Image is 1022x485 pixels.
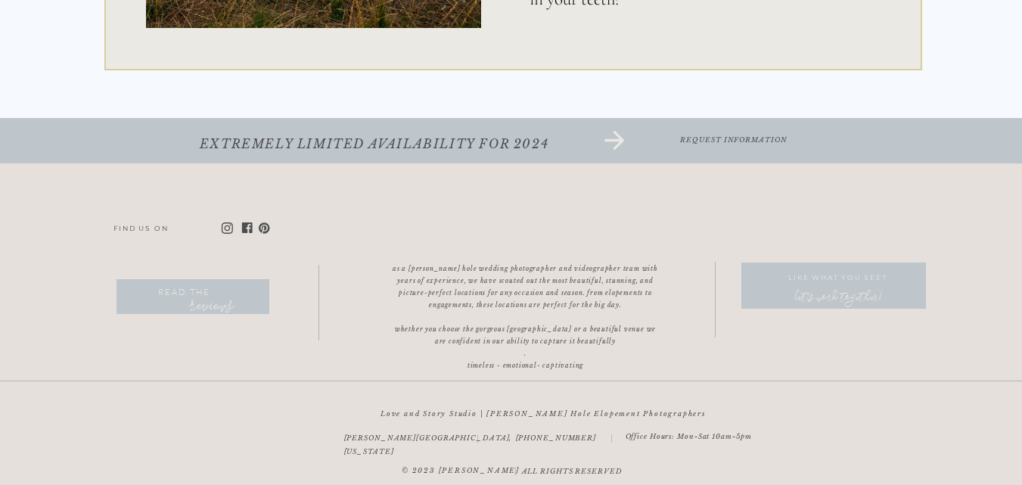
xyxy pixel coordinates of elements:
[344,431,553,447] a: [PERSON_NAME][GEOGRAPHIC_DATA], [US_STATE]
[82,285,287,296] a: Read the
[511,464,522,477] p: |
[607,431,618,443] p: |
[474,431,484,444] p: |
[149,137,600,167] a: extremely limited availability for 2024
[736,272,940,282] a: Like what you see?
[93,288,331,318] a: reviews
[601,136,868,166] a: request information
[626,430,911,446] a: Office Hours: Mon-Sat 10am-5pm
[719,285,957,316] a: let's work together!
[393,263,659,335] a: as a [PERSON_NAME] hole wedding photographer and videographer team with years of experience, we h...
[516,431,630,447] a: [PHONE_NUMBER]
[113,222,203,234] a: Find US ON
[522,465,722,479] a: ALL RIGHTS RESERVED
[297,464,626,479] p: © 2023 [PERSON_NAME]
[379,407,708,422] h2: Love and Story Studio | [PERSON_NAME] Hole Elopement Photographers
